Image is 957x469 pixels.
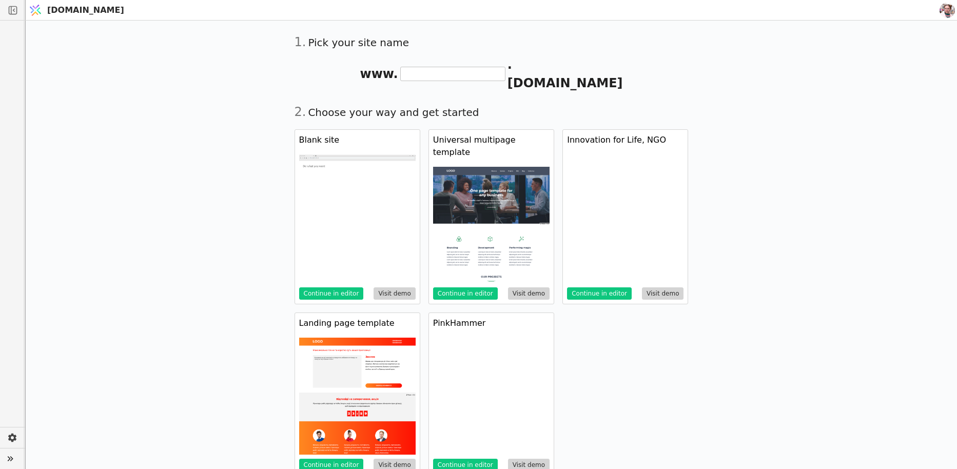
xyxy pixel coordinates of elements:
img: Screenshot [433,167,550,283]
a: Visit demo [374,287,415,300]
div: .[DOMAIN_NAME] [507,55,623,92]
div: Choose your way and get started [308,105,479,120]
a: Visit demo [508,287,550,300]
button: Continue in editor [299,287,364,300]
a: [DOMAIN_NAME] [26,1,129,20]
span: [DOMAIN_NAME] [47,4,124,16]
button: Continue in editor [433,287,498,300]
div: 1. [295,33,306,51]
div: Pick your site name [308,35,409,50]
div: Landing page template [299,317,416,329]
img: 1611404642663-DSC_1169-po-%D1%81cropped.jpg [940,1,955,19]
div: www. [360,65,398,83]
div: Universal multipage template [433,134,550,159]
button: Continue in editor [567,287,632,300]
div: Blank site [299,134,416,146]
div: Innovation for Life, NGO [567,134,683,146]
img: Screenshot [299,154,416,271]
div: PinkHammer [433,317,550,329]
img: Screenshot [299,338,416,454]
div: 2. [295,103,306,121]
img: Logo [28,1,43,20]
a: Visit demo [642,287,683,300]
